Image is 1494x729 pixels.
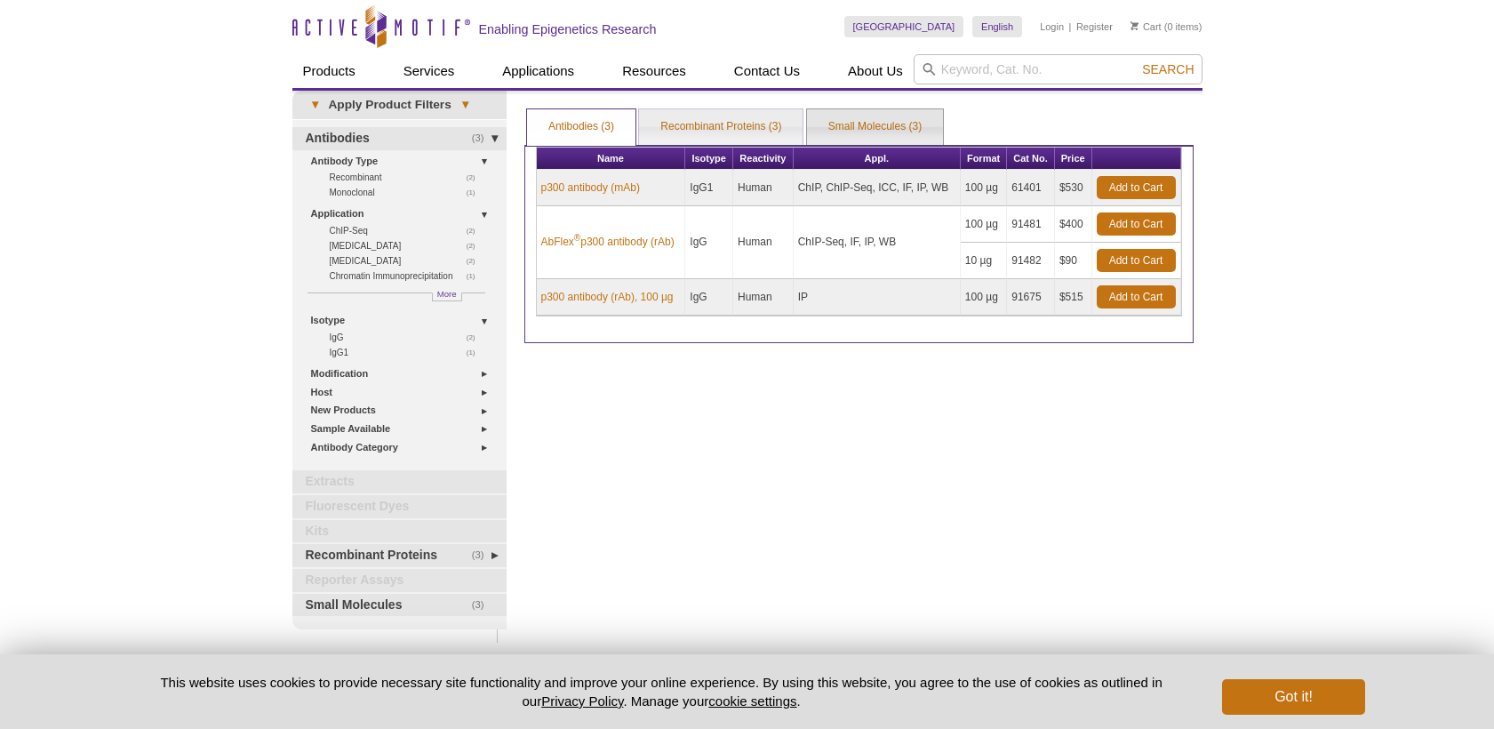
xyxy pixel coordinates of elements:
[467,253,485,268] span: (2)
[472,544,494,567] span: (3)
[467,238,485,253] span: (2)
[491,54,585,88] a: Applications
[292,544,507,567] a: (3)Recombinant Proteins
[292,520,507,543] a: Kits
[541,180,640,196] a: p300 antibody (mAb)
[1007,170,1055,206] td: 61401
[961,170,1007,206] td: 100 µg
[1130,21,1138,30] img: Your Cart
[472,127,494,150] span: (3)
[1055,170,1092,206] td: $530
[330,330,485,345] a: (2)IgG
[1076,20,1113,33] a: Register
[472,594,494,617] span: (3)
[1097,212,1176,236] a: Add to Cart
[541,234,675,250] a: AbFlex®p300 antibody (rAb)
[733,148,794,170] th: Reactivity
[330,345,485,360] a: (1)IgG1
[311,438,496,457] a: Antibody Category
[685,279,733,316] td: IgG
[807,109,943,145] a: Small Molecules (3)
[330,238,485,253] a: (2)[MEDICAL_DATA]
[479,21,657,37] h2: Enabling Epigenetics Research
[451,97,479,113] span: ▾
[574,233,580,243] sup: ®
[794,279,961,316] td: IP
[311,204,496,223] a: Application
[311,364,496,383] a: Modification
[1055,148,1092,170] th: Price
[467,170,485,185] span: (2)
[961,206,1007,243] td: 100 µg
[794,148,961,170] th: Appl.
[330,253,485,268] a: (2)[MEDICAL_DATA]
[1097,176,1176,199] a: Add to Cart
[685,206,733,279] td: IgG
[432,292,462,301] a: More
[292,127,507,150] a: (3)Antibodies
[844,16,964,37] a: [GEOGRAPHIC_DATA]
[685,170,733,206] td: IgG1
[330,268,485,284] a: (1)Chromatin Immunoprecipitation
[292,91,507,119] a: ▾Apply Product Filters▾
[527,109,635,145] a: Antibodies (3)
[961,148,1007,170] th: Format
[393,54,466,88] a: Services
[467,268,485,284] span: (1)
[1130,20,1162,33] a: Cart
[972,16,1022,37] a: English
[1007,279,1055,316] td: 91675
[311,311,496,330] a: Isotype
[467,345,485,360] span: (1)
[1097,249,1176,272] a: Add to Cart
[311,401,496,420] a: New Products
[733,206,794,279] td: Human
[467,185,485,200] span: (1)
[1069,16,1072,37] li: |
[311,152,496,171] a: Antibody Type
[292,470,507,493] a: Extracts
[330,223,485,238] a: (2)ChIP-Seq
[301,97,329,113] span: ▾
[330,185,485,200] a: (1)Monoclonal
[794,206,961,279] td: ChIP-Seq, IF, IP, WB
[611,54,697,88] a: Resources
[723,54,811,88] a: Contact Us
[1222,679,1364,715] button: Got it!
[914,54,1202,84] input: Keyword, Cat. No.
[541,693,623,709] a: Privacy Policy
[311,383,496,402] a: Host
[292,495,507,518] a: Fluorescent Dyes
[1137,61,1199,77] button: Search
[330,170,485,185] a: (2)Recombinant
[1055,243,1092,279] td: $90
[1055,206,1092,243] td: $400
[292,54,366,88] a: Products
[1130,16,1202,37] li: (0 items)
[1055,279,1092,316] td: $515
[292,569,507,592] a: Reporter Assays
[537,148,686,170] th: Name
[1007,206,1055,243] td: 91481
[467,223,485,238] span: (2)
[733,279,794,316] td: Human
[794,170,961,206] td: ChIP, ChIP-Seq, ICC, IF, IP, WB
[1097,285,1176,308] a: Add to Cart
[467,330,485,345] span: (2)
[961,243,1007,279] td: 10 µg
[837,54,914,88] a: About Us
[961,279,1007,316] td: 100 µg
[1142,62,1194,76] span: Search
[437,286,457,301] span: More
[292,594,507,617] a: (3)Small Molecules
[1007,148,1055,170] th: Cat No.
[311,420,496,438] a: Sample Available
[639,109,803,145] a: Recombinant Proteins (3)
[541,289,674,305] a: p300 antibody (rAb), 100 µg
[733,170,794,206] td: Human
[1040,20,1064,33] a: Login
[1007,243,1055,279] td: 91482
[708,693,796,709] button: cookie settings
[685,148,733,170] th: Isotype
[130,673,1194,710] p: This website uses cookies to provide necessary site functionality and improve your online experie...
